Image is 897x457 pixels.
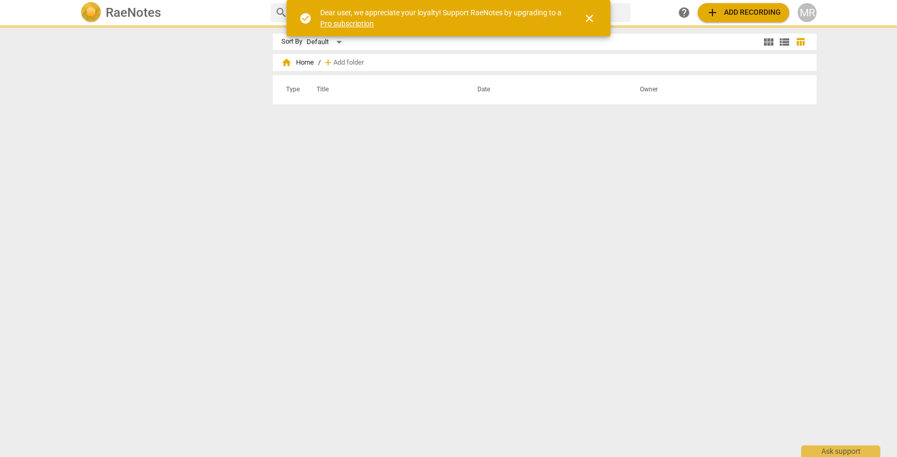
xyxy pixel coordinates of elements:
[801,445,880,457] div: Ask support
[323,57,333,68] span: add
[761,34,777,50] button: Tile view
[465,75,627,105] th: Date
[281,38,302,46] div: Sort By
[792,34,808,50] button: Table view
[583,12,596,25] span: close
[275,6,288,19] span: search
[278,75,304,105] th: Type
[333,59,364,67] span: Add folder
[577,6,602,31] button: Close
[80,2,101,23] img: Logo
[304,75,465,105] th: Title
[299,12,312,25] span: check_circle
[777,34,792,50] button: List view
[706,6,781,19] span: Add recording
[678,6,690,19] span: help
[698,3,789,22] button: Upload
[796,37,806,47] span: table_chart
[307,34,345,50] div: Default
[798,3,817,22] button: MR
[627,75,806,105] th: Owner
[675,3,694,22] a: Help
[778,36,791,48] span: view_list
[281,57,314,68] span: Home
[106,5,161,20] h2: RaeNotes
[320,19,374,28] a: Pro subscription
[706,6,719,19] span: add
[80,2,262,23] a: LogoRaeNotes
[762,36,775,48] span: view_module
[318,59,321,67] span: /
[320,7,564,29] div: Dear user, we appreciate your loyalty! Support RaeNotes by upgrading to a
[281,57,292,68] span: home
